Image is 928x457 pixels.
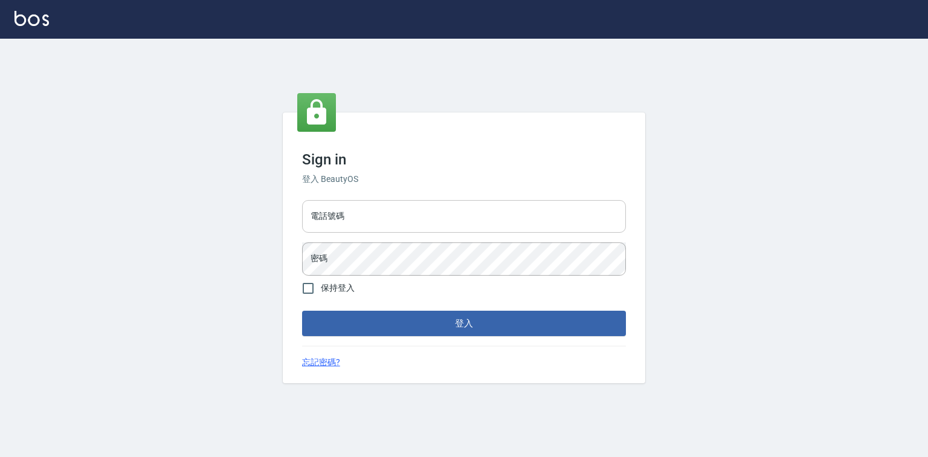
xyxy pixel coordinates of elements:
[302,356,340,369] a: 忘記密碼?
[302,311,626,336] button: 登入
[321,282,355,294] span: 保持登入
[302,151,626,168] h3: Sign in
[302,173,626,186] h6: 登入 BeautyOS
[14,11,49,26] img: Logo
